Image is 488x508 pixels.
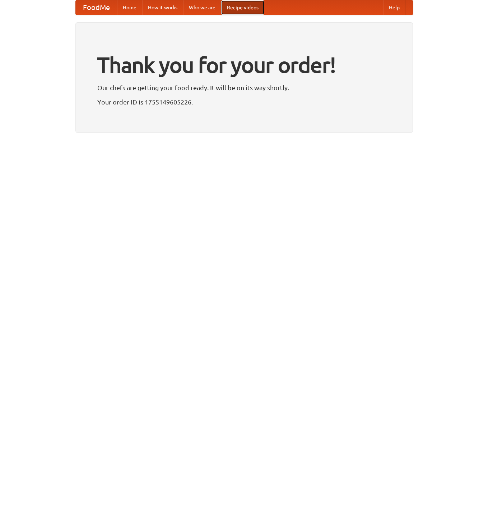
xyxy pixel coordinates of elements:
[117,0,142,15] a: Home
[383,0,405,15] a: Help
[97,97,391,107] p: Your order ID is 1755149605226.
[221,0,264,15] a: Recipe videos
[183,0,221,15] a: Who we are
[97,48,391,82] h1: Thank you for your order!
[97,82,391,93] p: Our chefs are getting your food ready. It will be on its way shortly.
[76,0,117,15] a: FoodMe
[142,0,183,15] a: How it works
